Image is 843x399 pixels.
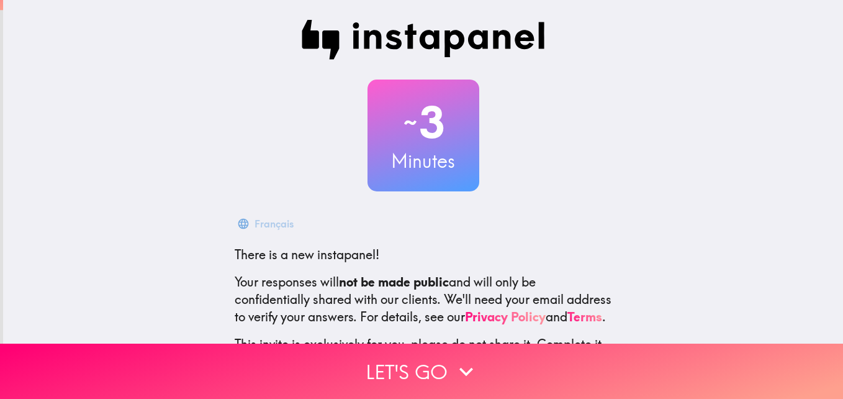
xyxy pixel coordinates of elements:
[235,211,299,236] button: Français
[367,97,479,148] h2: 3
[402,104,419,141] span: ~
[567,309,602,324] a: Terms
[367,148,479,174] h3: Minutes
[255,215,294,232] div: Français
[235,247,379,262] span: There is a new instapanel!
[465,309,546,324] a: Privacy Policy
[339,274,449,290] b: not be made public
[235,273,612,326] p: Your responses will and will only be confidentially shared with our clients. We'll need your emai...
[302,20,545,60] img: Instapanel
[235,336,612,370] p: This invite is exclusively for you, please do not share it. Complete it soon because spots are li...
